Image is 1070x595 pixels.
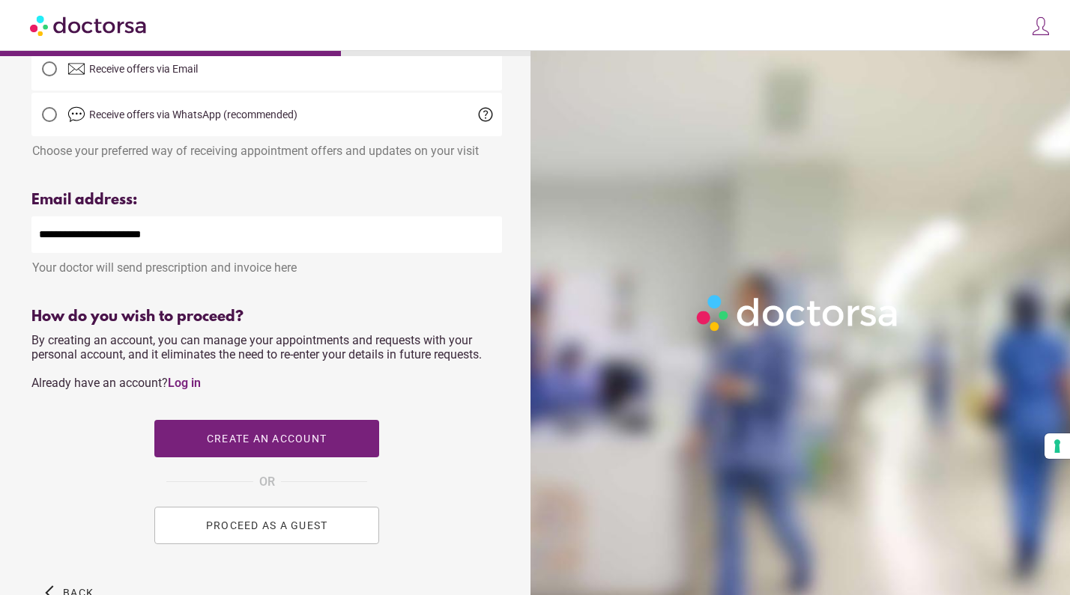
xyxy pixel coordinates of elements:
[154,507,379,544] button: PROCEED AS A GUEST
[259,472,275,492] span: OR
[31,136,502,158] div: Choose your preferred way of receiving appointment offers and updates on your visit
[89,63,198,75] span: Receive offers via Email
[207,433,327,445] span: Create an account
[30,8,148,42] img: Doctorsa.com
[31,192,502,209] div: Email address:
[31,333,482,390] span: By creating an account, you can manage your appointments and requests with your personal account,...
[31,253,502,275] div: Your doctor will send prescription and invoice here
[1030,16,1051,37] img: icons8-customer-100.png
[477,106,495,123] span: help
[89,109,297,120] span: Receive offers via WhatsApp (recommended)
[1045,433,1070,459] button: Your consent preferences for tracking technologies
[67,60,85,78] img: email
[168,376,201,390] a: Log in
[67,106,85,123] img: chat
[206,519,328,531] span: PROCEED AS A GUEST
[691,289,905,337] img: Logo-Doctorsa-trans-White-partial-flat.png
[154,420,379,457] button: Create an account
[31,308,502,326] div: How do you wish to proceed?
